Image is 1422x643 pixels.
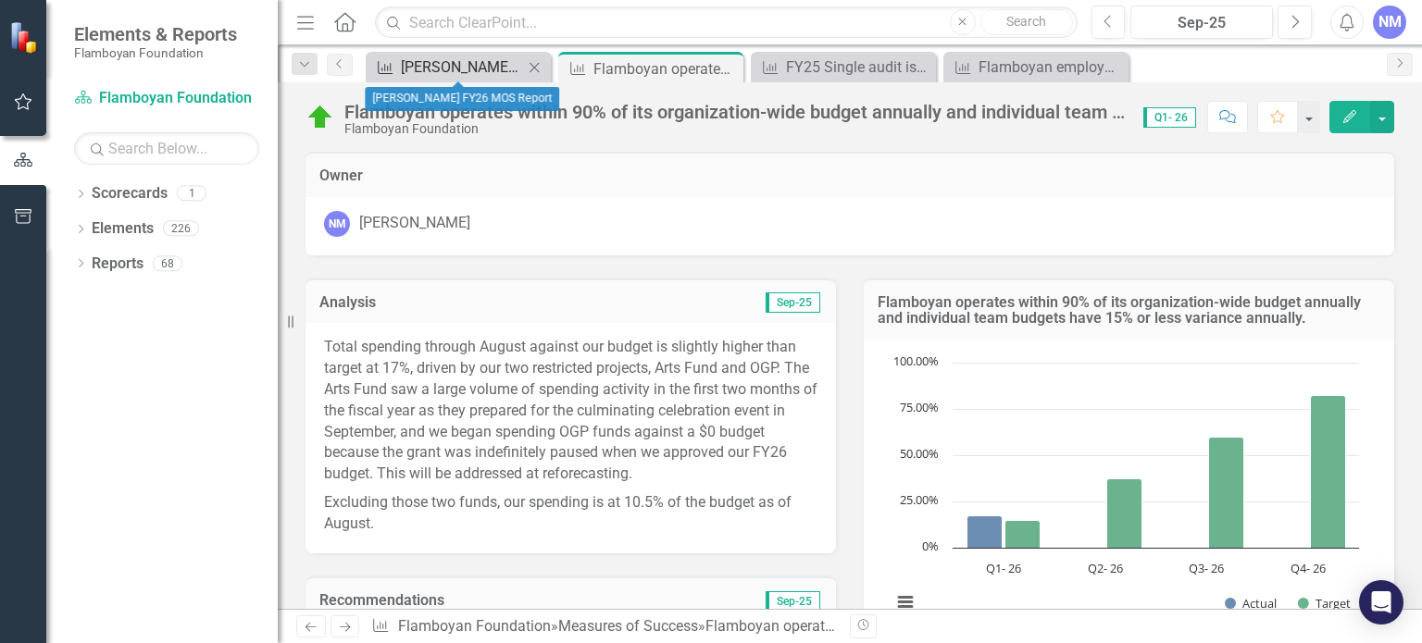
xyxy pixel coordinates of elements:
[766,292,820,313] span: Sep-25
[1137,12,1266,34] div: Sep-25
[979,56,1124,79] div: Flamboyan employees protect the organization evidenced by fewer than 3 known breaches (financial,...
[786,56,931,79] div: FY25 Single audit is free of significant deficiencies or material weaknesses and submitted to the...
[948,56,1124,79] a: Flamboyan employees protect the organization evidenced by fewer than 3 known breaches (financial,...
[306,103,335,132] img: Above Target
[882,353,1368,631] svg: Interactive chart
[967,515,1003,548] path: Q1- 26, 17.36. Actual.
[375,6,1077,39] input: Search ClearPoint...
[893,352,939,369] text: 100.00%
[593,57,739,80] div: Flamboyan operates within 90% of its organization-wide budget annually and individual team budget...
[755,56,931,79] a: FY25 Single audit is free of significant deficiencies or material weaknesses and submitted to the...
[1209,437,1244,548] path: Q3- 26, 60. Target.
[153,255,182,271] div: 68
[900,445,939,462] text: 50.00%
[986,560,1021,576] text: Q1- 26
[892,589,918,615] button: View chart menu, Chart
[1225,595,1277,612] button: Show Actual
[1130,6,1273,39] button: Sep-25
[74,88,259,109] a: Flamboyan Foundation
[1005,520,1041,548] path: Q1- 26, 15. Target.
[163,221,199,237] div: 226
[1359,580,1403,624] div: Open Intercom Messenger
[319,592,666,609] h3: Recommendations
[74,132,259,165] input: Search Below...
[1088,560,1123,576] text: Q2- 26
[324,211,350,237] div: NM
[878,294,1380,327] h3: Flamboyan operates within 90% of its organization-wide budget annually and individual team budget...
[1189,560,1224,576] text: Q3- 26
[177,186,206,202] div: 1
[319,167,1380,184] h3: Owner
[1006,14,1046,29] span: Search
[1373,6,1406,39] button: NM
[324,488,817,535] p: Excluding those two funds, our spending is at 10.5% of the budget as of August.
[1143,107,1196,128] span: Q1- 26
[401,56,523,79] div: [PERSON_NAME] FY26 MOS Report
[1298,595,1351,612] button: Show Target
[558,617,698,635] a: Measures of Success
[1311,395,1346,548] path: Q4- 26, 82.5. Target.
[9,21,42,54] img: ClearPoint Strategy
[371,616,836,637] div: » »
[74,45,237,60] small: Flamboyan Foundation
[922,538,939,554] text: 0%
[900,491,939,508] text: 25.00%
[1005,395,1346,548] g: Target, bar series 2 of 2 with 4 bars.
[92,218,154,240] a: Elements
[324,337,817,488] p: Total spending through August against our budget is slightly higher than target at 17%, driven by...
[980,9,1073,35] button: Search
[766,591,820,612] span: Sep-25
[882,353,1376,631] div: Chart. Highcharts interactive chart.
[344,102,1125,122] div: Flamboyan operates within 90% of its organization-wide budget annually and individual team budget...
[370,56,523,79] a: [PERSON_NAME] FY26 MOS Report
[74,23,237,45] span: Elements & Reports
[344,122,1125,136] div: Flamboyan Foundation
[398,617,551,635] a: Flamboyan Foundation
[92,183,168,204] a: Scorecards
[92,253,143,275] a: Reports
[1291,560,1326,576] text: Q4- 26
[1107,478,1142,548] path: Q2- 26, 37.5. Target.
[900,399,939,415] text: 75.00%
[319,294,571,311] h3: Analysis
[359,213,470,234] div: [PERSON_NAME]
[365,87,559,111] div: [PERSON_NAME] FY26 MOS Report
